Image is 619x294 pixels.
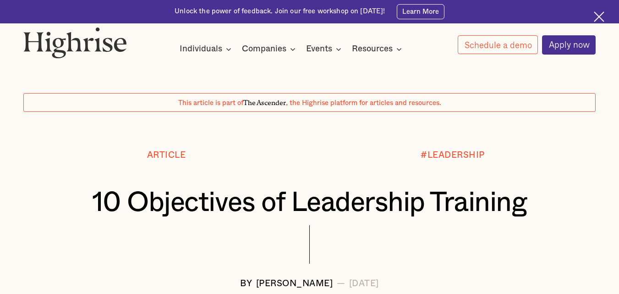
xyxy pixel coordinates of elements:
[180,44,234,55] div: Individuals
[421,151,485,161] div: #LEADERSHIP
[458,35,538,54] a: Schedule a demo
[337,279,345,289] div: —
[397,4,444,19] a: Learn More
[306,44,332,55] div: Events
[352,44,393,55] div: Resources
[180,44,222,55] div: Individuals
[240,279,252,289] div: BY
[306,44,344,55] div: Events
[47,188,572,218] h1: 10 Objectives of Leadership Training
[147,151,186,161] div: Article
[594,11,604,22] img: Cross icon
[243,97,286,105] span: The Ascender
[23,27,127,58] img: Highrise logo
[178,100,243,106] span: This article is part of
[349,279,379,289] div: [DATE]
[352,44,405,55] div: Resources
[542,35,596,55] a: Apply now
[286,100,441,106] span: , the Highrise platform for articles and resources.
[175,7,385,16] div: Unlock the power of feedback. Join our free workshop on [DATE]!
[256,279,333,289] div: [PERSON_NAME]
[242,44,298,55] div: Companies
[242,44,286,55] div: Companies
